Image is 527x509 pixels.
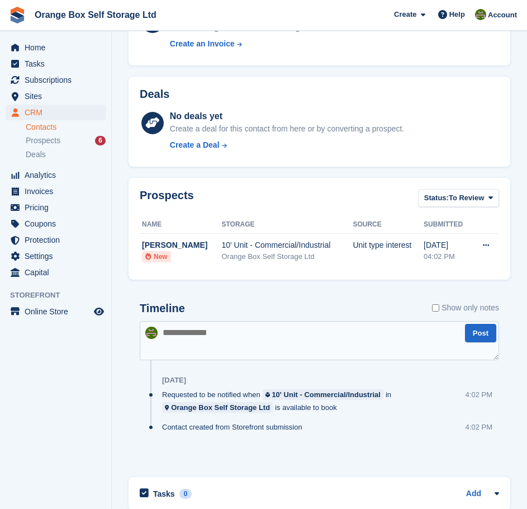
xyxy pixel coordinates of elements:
img: stora-icon-8386f47178a22dfd0bd8f6a31ec36ba5ce8667c1dd55bd0f319d3a0aa187defe.svg [9,7,26,23]
span: CRM [25,105,92,120]
a: Preview store [92,305,106,318]
h2: Timeline [140,302,185,315]
h2: Tasks [153,489,175,499]
div: [DATE] [162,376,186,385]
span: Status: [424,192,449,204]
div: Create a Deal [170,139,220,151]
div: 4:02 PM [466,422,492,432]
a: menu [6,105,106,120]
span: Help [449,9,465,20]
a: menu [6,72,106,88]
img: Pippa White [145,327,158,339]
span: Online Store [25,304,92,319]
span: To Review [449,192,484,204]
a: menu [6,200,106,215]
span: Invoices [25,183,92,199]
label: Show only notes [432,302,499,314]
div: Orange Box Self Storage Ltd [221,251,353,262]
th: Submitted [424,216,471,234]
a: Create a Deal [170,139,404,151]
h2: Deals [140,88,169,101]
div: No deals yet [170,110,404,123]
a: menu [6,167,106,183]
button: Post [465,324,496,342]
div: 0 [179,489,192,499]
a: menu [6,265,106,280]
div: Create a deal for this contact from here or by converting a prospect. [170,123,404,135]
img: Pippa White [475,9,486,20]
a: menu [6,88,106,104]
div: 6 [95,136,106,145]
th: Name [140,216,221,234]
div: Contact created from Storefront submission [162,422,308,432]
span: Settings [25,248,92,264]
th: Storage [221,216,353,234]
span: Coupons [25,216,92,232]
a: Create an Invoice [170,38,320,50]
span: Storefront [10,290,111,301]
a: Orange Box Self Storage Ltd [162,402,273,413]
a: menu [6,183,106,199]
span: Tasks [25,56,92,72]
button: Status: To Review [418,189,499,208]
span: Prospects [26,135,60,146]
a: menu [6,216,106,232]
a: menu [6,248,106,264]
div: 4:02 PM [466,389,492,400]
a: menu [6,56,106,72]
a: menu [6,40,106,55]
span: Create [394,9,416,20]
span: Protection [25,232,92,248]
div: [DATE] [424,239,471,251]
a: Add [466,488,481,501]
span: Home [25,40,92,55]
a: Prospects 6 [26,135,106,147]
a: 10' Unit - Commercial/Industrial [263,389,383,400]
div: Requested to be notified when in is available to book [162,389,466,413]
h2: Prospects [140,189,194,210]
a: Deals [26,149,106,161]
a: menu [6,232,106,248]
div: Create an Invoice [170,38,235,50]
div: [PERSON_NAME] [142,239,221,251]
div: Unit type interest [353,239,424,251]
input: Show only notes [432,302,439,314]
span: Sites [25,88,92,104]
span: Subscriptions [25,72,92,88]
div: 10' Unit - Commercial/Industrial [272,389,381,400]
span: Analytics [25,167,92,183]
li: New [142,251,171,262]
a: Contacts [26,122,106,133]
a: Orange Box Self Storage Ltd [30,6,161,24]
span: Capital [25,265,92,280]
span: Pricing [25,200,92,215]
th: Source [353,216,424,234]
div: Orange Box Self Storage Ltd [171,402,270,413]
a: menu [6,304,106,319]
span: Account [488,10,517,21]
span: Deals [26,149,46,160]
div: 04:02 PM [424,251,471,262]
div: 10' Unit - Commercial/Industrial [221,239,353,251]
